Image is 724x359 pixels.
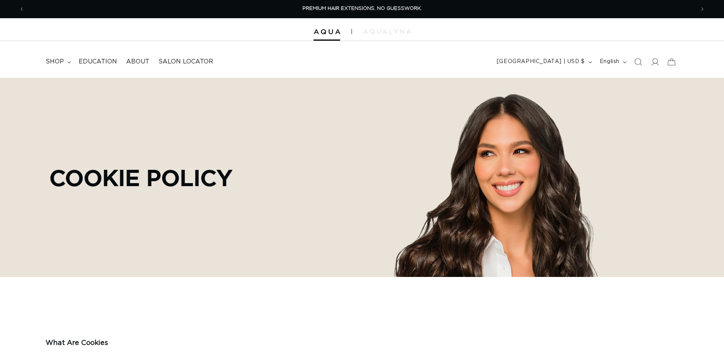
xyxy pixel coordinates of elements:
span: shop [46,58,64,66]
span: [GEOGRAPHIC_DATA] | USD $ [497,58,585,66]
a: Salon Locator [154,53,218,70]
img: Aqua Hair Extensions [314,29,340,35]
span: Education [79,58,117,66]
span: About [126,58,149,66]
span: English [600,58,619,66]
summary: Search [630,54,646,70]
span: Salon Locator [158,58,213,66]
button: Previous announcement [13,2,30,16]
img: aqualyna.com [363,29,411,34]
p: Cookie Policy [49,164,233,190]
summary: shop [41,53,74,70]
strong: What Are Cookies [46,340,108,346]
a: Education [74,53,122,70]
span: PREMIUM HAIR EXTENSIONS. NO GUESSWORK. [303,6,422,11]
a: About [122,53,154,70]
button: Next announcement [694,2,711,16]
button: English [595,55,630,69]
button: [GEOGRAPHIC_DATA] | USD $ [492,55,595,69]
